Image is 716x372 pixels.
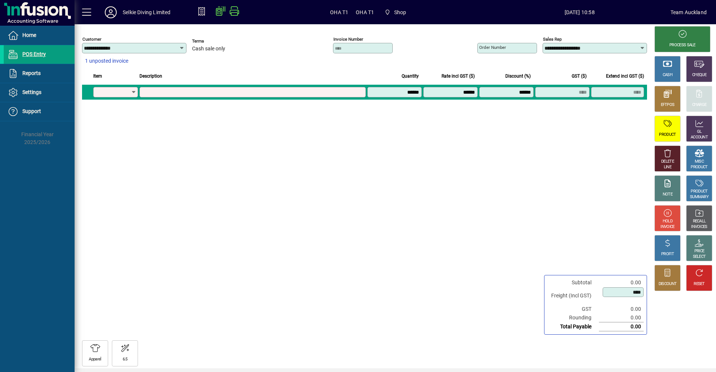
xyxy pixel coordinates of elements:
div: INVOICE [660,224,674,230]
div: CHARGE [692,102,707,108]
div: RECALL [693,219,706,224]
div: EFTPOS [661,102,675,108]
td: Subtotal [547,278,599,287]
div: PRODUCT [691,189,707,194]
div: CASH [663,72,672,78]
td: GST [547,305,599,313]
span: Item [93,72,102,80]
div: MISC [695,159,704,165]
span: Extend incl GST ($) [606,72,644,80]
span: Shop [381,6,409,19]
span: GST ($) [572,72,587,80]
div: PROFIT [661,251,674,257]
div: LINE [664,165,671,170]
span: Cash sale only [192,46,225,52]
div: RESET [694,281,705,287]
div: Selkie Diving Limited [123,6,171,18]
div: PROCESS SALE [669,43,695,48]
td: 0.00 [599,322,644,331]
button: Profile [99,6,123,19]
mat-label: Sales rep [543,37,562,42]
div: 6.5 [123,357,128,362]
div: PRICE [694,248,704,254]
span: Quantity [402,72,419,80]
div: INVOICES [691,224,707,230]
td: 0.00 [599,278,644,287]
span: Support [22,108,41,114]
span: Shop [394,6,406,18]
td: Freight (Incl GST) [547,287,599,305]
div: HOLD [663,219,672,224]
span: 1 unposted invoice [85,57,128,65]
td: Total Payable [547,322,599,331]
span: Home [22,32,36,38]
span: OHA T1 [330,6,348,18]
div: DISCOUNT [659,281,676,287]
mat-label: Order number [479,45,506,50]
button: 1 unposted invoice [82,54,131,68]
span: [DATE] 10:58 [489,6,671,18]
div: SELECT [693,254,706,260]
span: Reports [22,70,41,76]
a: Settings [4,83,75,102]
span: POS Entry [22,51,46,57]
mat-label: Invoice number [333,37,363,42]
a: Support [4,102,75,121]
a: Reports [4,64,75,83]
span: Description [139,72,162,80]
div: Team Auckland [671,6,707,18]
span: OHA T1 [356,6,374,18]
mat-label: Customer [82,37,101,42]
span: Discount (%) [505,72,531,80]
div: CHEQUE [692,72,706,78]
td: 0.00 [599,313,644,322]
span: Settings [22,89,41,95]
div: GL [697,129,702,135]
div: Apparel [89,357,101,362]
td: 0.00 [599,305,644,313]
span: Terms [192,39,237,44]
td: Rounding [547,313,599,322]
span: Rate incl GST ($) [442,72,475,80]
div: DELETE [661,159,674,165]
div: SUMMARY [690,194,709,200]
div: PRODUCT [659,132,676,138]
div: NOTE [663,192,672,197]
div: ACCOUNT [691,135,708,140]
a: Home [4,26,75,45]
div: PRODUCT [691,165,707,170]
